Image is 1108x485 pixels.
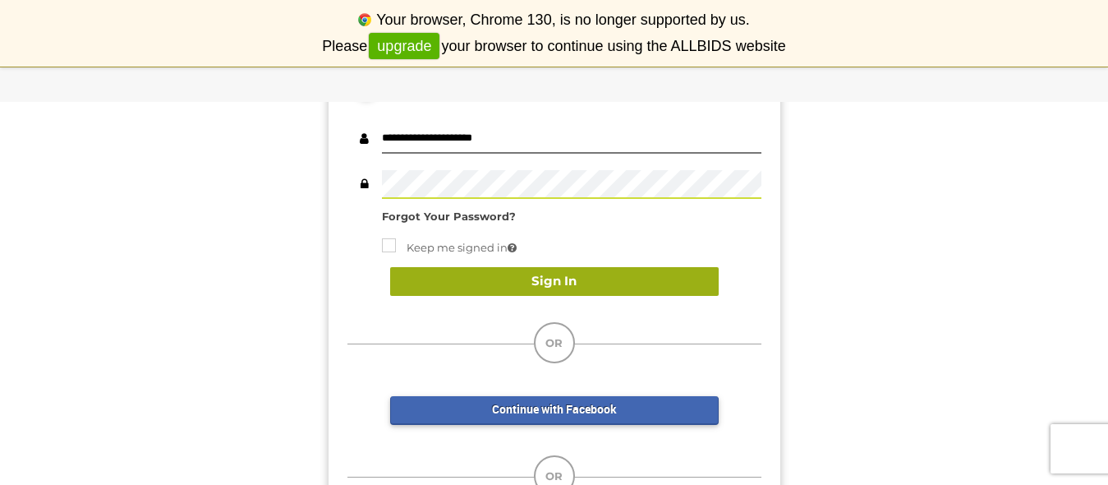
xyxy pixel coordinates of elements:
[382,210,516,223] a: Forgot Your Password?
[534,322,575,363] div: OR
[390,267,719,296] button: Sign In
[382,238,517,257] label: Keep me signed in
[390,396,719,425] a: Continue with Facebook
[369,33,439,60] a: upgrade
